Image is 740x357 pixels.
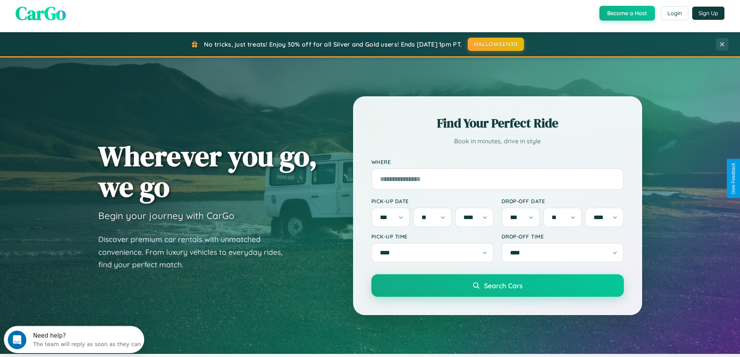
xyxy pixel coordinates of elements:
[8,331,26,349] iframe: Intercom live chat
[731,163,736,194] div: Give Feedback
[692,7,724,20] button: Sign Up
[371,115,624,132] h2: Find Your Perfect Ride
[468,38,524,51] button: HALLOWEEN30
[98,141,317,202] h1: Wherever you go, we go
[3,3,145,24] div: Open Intercom Messenger
[98,210,235,221] h3: Begin your journey with CarGo
[98,233,293,271] p: Discover premium car rentals with unmatched convenience. From luxury vehicles to everyday rides, ...
[661,6,688,20] button: Login
[204,40,462,48] span: No tricks, just treats! Enjoy 30% off for all Silver and Gold users! Ends [DATE] 1pm PT.
[599,6,655,21] button: Become a Host
[29,13,137,21] div: The team will reply as soon as they can
[16,0,66,26] span: CarGo
[371,158,624,165] label: Where
[501,198,624,204] label: Drop-off Date
[371,233,494,240] label: Pick-up Time
[29,7,137,13] div: Need help?
[484,281,522,290] span: Search Cars
[4,326,144,353] iframe: Intercom live chat discovery launcher
[501,233,624,240] label: Drop-off Time
[371,274,624,297] button: Search Cars
[371,136,624,147] p: Book in minutes, drive in style
[371,198,494,204] label: Pick-up Date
